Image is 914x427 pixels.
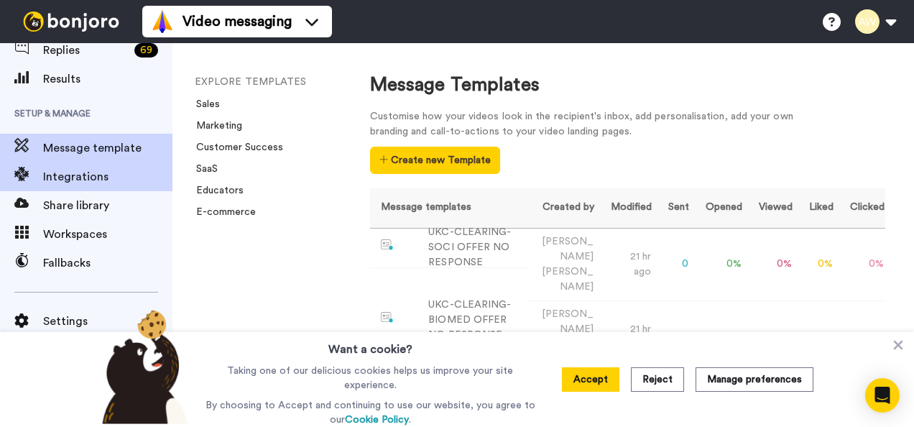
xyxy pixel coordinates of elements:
[188,164,218,174] a: SaaS
[195,75,389,90] li: EXPLORE TEMPLATES
[696,367,813,392] button: Manage preferences
[600,228,657,300] td: 21 hr ago
[89,309,195,424] img: bear-with-cookie.png
[202,398,539,427] p: By choosing to Accept and continuing to use our website, you agree to our .
[657,300,695,373] td: 0
[328,332,412,358] h3: Want a cookie?
[748,228,798,300] td: 0 %
[657,188,695,228] th: Sent
[188,121,242,131] a: Marketing
[151,10,174,33] img: vm-color.svg
[695,188,748,228] th: Opened
[134,43,158,58] div: 69
[183,12,292,32] span: Video messaging
[188,207,256,217] a: E-commerce
[695,228,748,300] td: 0 %
[202,364,539,392] p: Taking one of our delicious cookies helps us improve your site experience.
[381,239,394,251] img: nextgen-template.svg
[428,225,522,270] div: UKC-CLEARING-SOCI OFFER NO RESPONSE
[17,12,125,32] img: bj-logo-header-white.svg
[528,228,600,300] td: [PERSON_NAME]
[748,188,798,228] th: Viewed
[43,313,172,330] span: Settings
[370,72,886,98] div: Message Templates
[798,188,839,228] th: Liked
[43,42,129,59] span: Replies
[188,99,220,109] a: Sales
[381,312,394,323] img: nextgen-template.svg
[370,188,528,228] th: Message templates
[345,415,409,425] a: Cookie Policy
[370,109,816,139] div: Customise how your videos look in the recipient's inbox, add personalisation, add your own brandi...
[188,185,244,196] a: Educators
[657,228,695,300] td: 0
[839,300,890,373] td: 0 %
[839,188,890,228] th: Clicked
[43,139,172,157] span: Message template
[370,147,500,174] button: Create new Template
[839,228,890,300] td: 0 %
[43,226,172,243] span: Workspaces
[798,300,839,373] td: 0 %
[43,168,172,185] span: Integrations
[798,228,839,300] td: 0 %
[542,267,594,292] span: [PERSON_NAME]
[748,300,798,373] td: 0 %
[865,378,900,413] div: Open Intercom Messenger
[695,300,748,373] td: 0 %
[600,300,657,373] td: 21 hr ago
[562,367,619,392] button: Accept
[43,70,172,88] span: Results
[428,298,522,343] div: UKC-CLEARING-BIOMED OFFER NO RESPONSE
[188,142,283,152] a: Customer Success
[528,300,600,373] td: [PERSON_NAME]
[631,367,684,392] button: Reject
[43,197,172,214] span: Share library
[600,188,657,228] th: Modified
[528,188,600,228] th: Created by
[43,254,172,272] span: Fallbacks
